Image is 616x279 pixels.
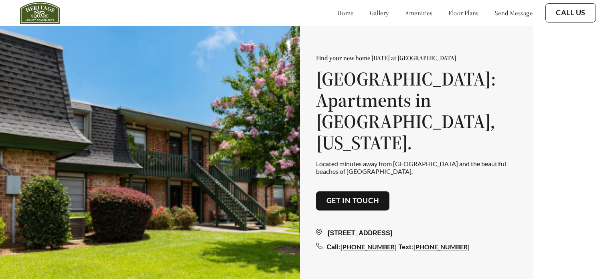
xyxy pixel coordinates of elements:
[316,69,517,153] h1: [GEOGRAPHIC_DATA]: Apartments in [GEOGRAPHIC_DATA], [US_STATE].
[337,9,354,17] a: home
[20,2,60,24] img: heritage_square_logo.jpg
[448,9,479,17] a: floor plans
[413,243,470,250] a: [PHONE_NUMBER]
[316,228,517,238] div: [STREET_ADDRESS]
[399,244,413,250] span: Text:
[556,8,586,17] a: Call Us
[327,244,341,250] span: Call:
[405,9,433,17] a: amenities
[316,191,390,210] button: Get in touch
[370,9,389,17] a: gallery
[340,243,397,250] a: [PHONE_NUMBER]
[326,196,379,205] a: Get in touch
[495,9,533,17] a: send message
[316,160,517,175] p: Located minutes away from [GEOGRAPHIC_DATA] and the beautiful beaches of [GEOGRAPHIC_DATA].
[545,3,596,22] button: Call Us
[316,54,517,62] p: Find your new home [DATE] at [GEOGRAPHIC_DATA]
